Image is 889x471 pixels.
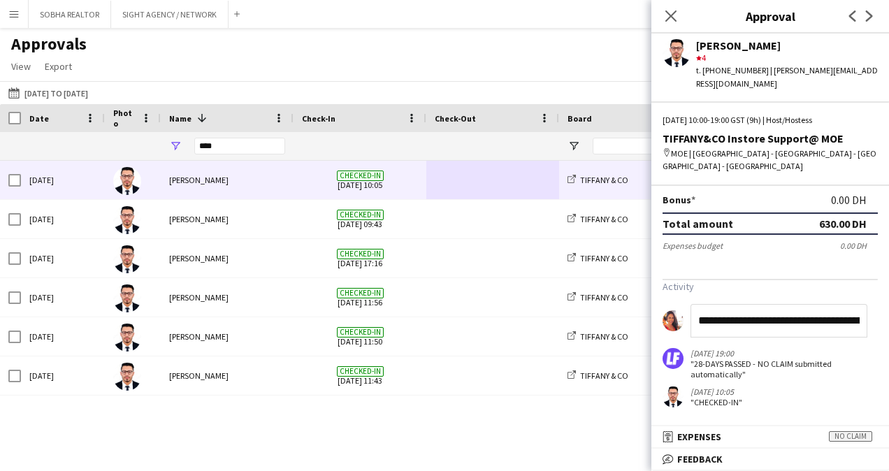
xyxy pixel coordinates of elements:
[580,253,628,263] span: TIFFANY & CO
[337,288,384,298] span: Checked-in
[113,167,141,195] img: Hedi Ben Meftah
[113,324,141,352] img: Hedi Ben Meftah
[21,356,105,395] div: [DATE]
[568,253,628,263] a: TIFFANY & CO
[113,363,141,391] img: Hedi Ben Meftah
[568,113,592,124] span: Board
[696,39,878,52] div: [PERSON_NAME]
[161,161,294,199] div: [PERSON_NAME]
[663,147,878,173] div: MOE | [GEOGRAPHIC_DATA] - [GEOGRAPHIC_DATA] - [GEOGRAPHIC_DATA] - [GEOGRAPHIC_DATA]
[29,113,49,124] span: Date
[663,114,878,126] div: [DATE] 10:00-19:00 GST (9h) | Host/Hostess
[302,317,418,356] span: [DATE] 11:50
[568,214,628,224] a: TIFFANY & CO
[568,292,628,303] a: TIFFANY & CO
[6,57,36,75] a: View
[113,245,141,273] img: Hedi Ben Meftah
[302,161,418,199] span: [DATE] 10:05
[337,327,384,338] span: Checked-in
[568,175,628,185] a: TIFFANY & CO
[161,278,294,317] div: [PERSON_NAME]
[169,140,182,152] button: Open Filter Menu
[663,240,723,251] div: Expenses budget
[691,386,742,397] div: [DATE] 10:05
[302,113,335,124] span: Check-In
[21,239,105,277] div: [DATE]
[831,175,878,188] div: 0.00 DH
[302,356,418,395] span: [DATE] 11:43
[691,358,834,379] div: "28-DAYS PASSED - NO CLAIM submitted automatically"
[691,348,834,358] div: [DATE] 19:00
[21,200,105,238] div: [DATE]
[21,278,105,317] div: [DATE]
[663,386,684,407] app-user-avatar: Hedi Ben Meftah
[580,370,628,381] span: TIFFANY & CO
[113,108,136,129] span: Photo
[29,1,111,28] button: SOBHA REALTOR
[21,317,105,356] div: [DATE]
[663,132,878,145] div: TIFFANY&CO Instore Support@ MOE
[568,370,628,381] a: TIFFANY & CO
[194,138,285,154] input: Name Filter Input
[677,453,723,465] span: Feedback
[691,397,742,407] div: "CHECKED-IN"
[663,194,695,206] label: Bonus
[113,206,141,234] img: Hedi Ben Meftah
[45,60,72,73] span: Export
[580,214,628,224] span: TIFFANY & CO
[580,331,628,342] span: TIFFANY & CO
[840,240,878,251] div: 0.00 DH
[651,449,889,470] mat-expansion-panel-header: Feedback
[161,356,294,395] div: [PERSON_NAME]
[302,200,418,238] span: [DATE] 09:43
[337,210,384,220] span: Checked-in
[819,217,867,231] div: 630.00 DH
[663,217,733,231] div: Total amount
[829,431,872,442] span: No claim
[302,239,418,277] span: [DATE] 17:16
[651,426,889,447] mat-expansion-panel-header: ExpensesNo claim
[6,85,91,101] button: [DATE] to [DATE]
[831,194,878,206] div: 0.00 DH
[337,366,384,377] span: Checked-in
[161,200,294,238] div: [PERSON_NAME]
[11,60,31,73] span: View
[593,138,691,154] input: Board Filter Input
[677,430,721,443] span: Expenses
[568,140,580,152] button: Open Filter Menu
[39,57,78,75] a: Export
[663,280,878,293] h3: Activity
[161,239,294,277] div: [PERSON_NAME]
[580,175,628,185] span: TIFFANY & CO
[337,249,384,259] span: Checked-in
[696,64,878,89] div: t. [PHONE_NUMBER] | [PERSON_NAME][EMAIL_ADDRESS][DOMAIN_NAME]
[663,348,684,369] img: logo.png
[696,52,878,64] div: 4
[435,113,476,124] span: Check-Out
[21,161,105,199] div: [DATE]
[111,1,229,28] button: SIGHT AGENCY / NETWORK
[651,7,889,25] h3: Approval
[113,284,141,312] img: Hedi Ben Meftah
[161,317,294,356] div: [PERSON_NAME]
[580,292,628,303] span: TIFFANY & CO
[337,171,384,181] span: Checked-in
[568,331,628,342] a: TIFFANY & CO
[169,113,191,124] span: Name
[302,278,418,317] span: [DATE] 11:56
